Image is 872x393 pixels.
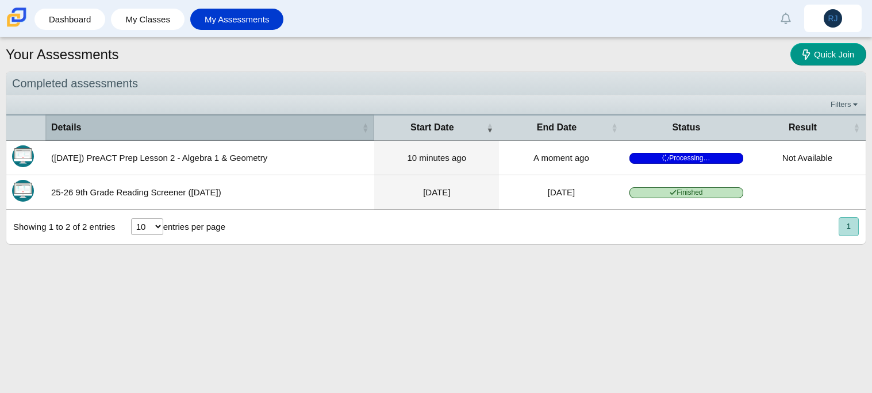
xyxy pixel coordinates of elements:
span: Status [629,121,743,134]
img: Carmen School of Science & Technology [5,5,29,29]
div: Completed assessments [6,72,866,95]
td: Not Available [749,141,866,175]
span: Result [755,121,851,134]
label: entries per page [163,222,225,232]
time: Aug 21, 2025 at 12:03 PM [548,187,575,197]
button: 1 [839,217,859,236]
span: Result : Activate to sort [853,122,860,133]
a: Carmen School of Science & Technology [5,21,29,31]
time: Sep 29, 2025 at 1:56 PM [533,153,589,163]
img: Itembank [12,180,34,202]
span: Start Date : Activate to remove sorting [486,122,493,133]
a: Quick Join [790,43,866,65]
td: ([DATE]) PreACT Prep Lesson 2 - Algebra 1 & Geometry [45,141,374,175]
span: Details : Activate to sort [362,122,368,133]
time: Sep 29, 2025 at 1:46 PM [407,153,466,163]
a: Dashboard [40,9,99,30]
td: 25-26 9th Grade Reading Screener ([DATE]) [45,175,374,210]
span: Details [51,121,359,134]
span: Processing… [629,153,743,164]
img: Itembank [12,145,34,167]
a: Filters [828,99,863,110]
span: RJ [828,14,838,22]
span: End Date : Activate to sort [611,122,618,133]
time: Aug 21, 2025 at 11:40 AM [423,187,450,197]
span: End Date [505,121,609,134]
a: RJ [804,5,862,32]
span: Quick Join [814,49,854,59]
a: Alerts [773,6,798,31]
span: Start Date [380,121,484,134]
div: Showing 1 to 2 of 2 entries [6,210,116,244]
a: My Classes [117,9,179,30]
h1: Your Assessments [6,45,119,64]
span: Finished [629,187,743,198]
nav: pagination [838,217,859,236]
a: My Assessments [196,9,278,30]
